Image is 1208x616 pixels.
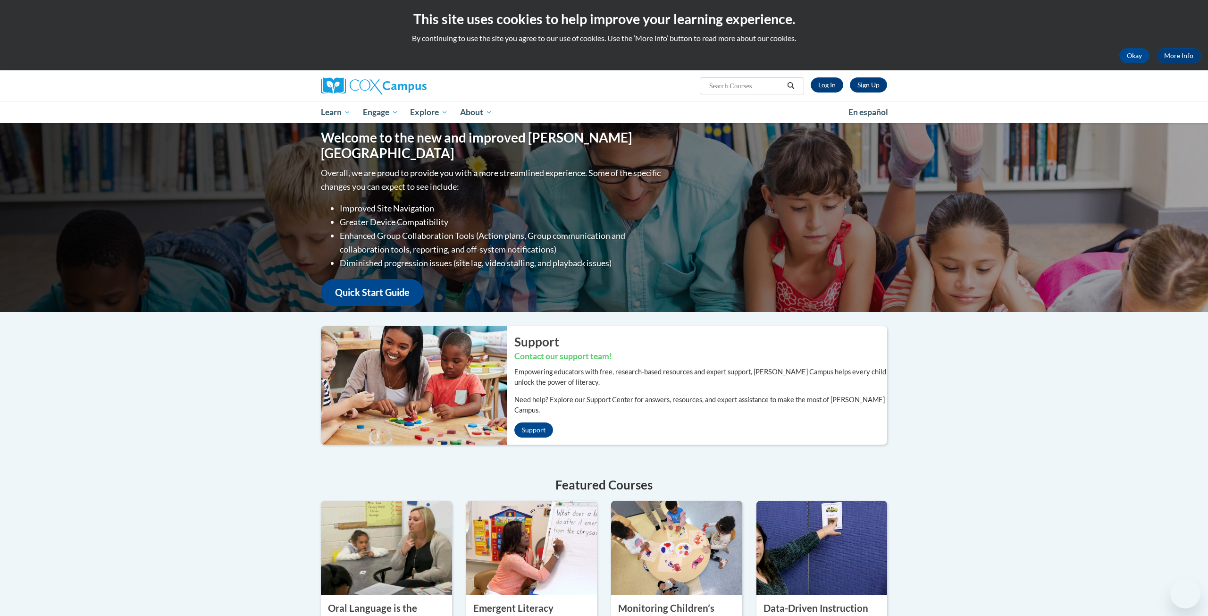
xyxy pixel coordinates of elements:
[454,101,498,123] a: About
[340,229,663,256] li: Enhanced Group Collaboration Tools (Action plans, Group communication and collaboration tools, re...
[811,77,843,93] a: Log In
[466,501,597,595] img: Emergent Literacy
[357,101,404,123] a: Engage
[321,279,424,306] a: Quick Start Guide
[514,351,887,363] h3: Contact our support team!
[756,501,888,595] img: Data-Driven Instruction
[7,9,1201,28] h2: This site uses cookies to help improve your learning experience.
[321,107,351,118] span: Learn
[404,101,454,123] a: Explore
[321,501,452,595] img: Oral Language is the Foundation for Literacy
[7,33,1201,43] p: By continuing to use the site you agree to our use of cookies. Use the ‘More info’ button to read...
[763,602,868,614] property: Data-Driven Instruction
[363,107,398,118] span: Engage
[784,80,798,92] button: Search
[850,77,887,93] a: Register
[321,130,663,161] h1: Welcome to the new and improved [PERSON_NAME][GEOGRAPHIC_DATA]
[307,101,901,123] div: Main menu
[321,166,663,194] p: Overall, we are proud to provide you with a more streamlined experience. Some of the specific cha...
[514,367,887,388] p: Empowering educators with free, research-based resources and expert support, [PERSON_NAME] Campus...
[321,77,427,94] img: Cox Campus
[340,215,663,229] li: Greater Device Compatibility
[514,422,553,438] a: Support
[514,395,887,415] p: Need help? Explore our Support Center for answers, resources, and expert assistance to make the m...
[473,602,554,614] property: Emergent Literacy
[708,80,784,92] input: Search Courses
[1170,578,1200,608] iframe: Button to launch messaging window
[321,77,500,94] a: Cox Campus
[514,333,887,350] h2: Support
[1119,48,1149,63] button: Okay
[410,107,448,118] span: Explore
[321,476,887,494] h4: Featured Courses
[314,326,507,444] img: ...
[460,107,492,118] span: About
[340,256,663,270] li: Diminished progression issues (site lag, video stalling, and playback issues)
[1157,48,1201,63] a: More Info
[848,107,888,117] span: En español
[315,101,357,123] a: Learn
[842,102,894,122] a: En español
[611,501,742,595] img: Monitoring Children’s Progress in Language & Literacy in the Early Years
[340,202,663,215] li: Improved Site Navigation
